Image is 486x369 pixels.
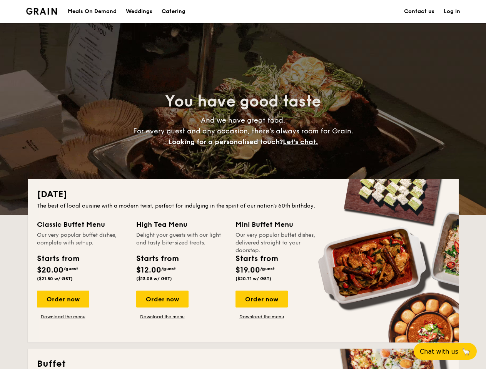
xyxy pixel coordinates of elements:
[235,291,288,307] div: Order now
[235,314,288,320] a: Download the menu
[63,266,78,271] span: /guest
[37,291,89,307] div: Order now
[37,253,79,264] div: Starts from
[235,253,277,264] div: Starts from
[37,219,127,230] div: Classic Buffet Menu
[136,219,226,230] div: High Tea Menu
[414,343,477,360] button: Chat with us🦙
[37,202,449,210] div: The best of local cuisine with a modern twist, perfect for indulging in the spirit of our nation’...
[37,188,449,201] h2: [DATE]
[136,276,172,281] span: ($13.08 w/ GST)
[26,8,57,15] a: Logotype
[37,231,127,247] div: Our very popular buffet dishes, complete with set-up.
[161,266,176,271] span: /guest
[283,138,318,146] span: Let's chat.
[235,219,326,230] div: Mini Buffet Menu
[235,266,260,275] span: $19.00
[133,116,353,146] span: And we have great food. For every guest and any occasion, there’s always room for Grain.
[461,347,471,356] span: 🦙
[168,138,283,146] span: Looking for a personalised touch?
[136,231,226,247] div: Delight your guests with our light and tasty bite-sized treats.
[136,266,161,275] span: $12.00
[136,291,189,307] div: Order now
[235,276,271,281] span: ($20.71 w/ GST)
[136,253,178,264] div: Starts from
[235,231,326,247] div: Our very popular buffet dishes, delivered straight to your doorstep.
[37,266,63,275] span: $20.00
[37,314,89,320] a: Download the menu
[37,276,73,281] span: ($21.80 w/ GST)
[136,314,189,320] a: Download the menu
[420,348,458,355] span: Chat with us
[165,92,321,111] span: You have good taste
[26,8,57,15] img: Grain
[260,266,275,271] span: /guest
